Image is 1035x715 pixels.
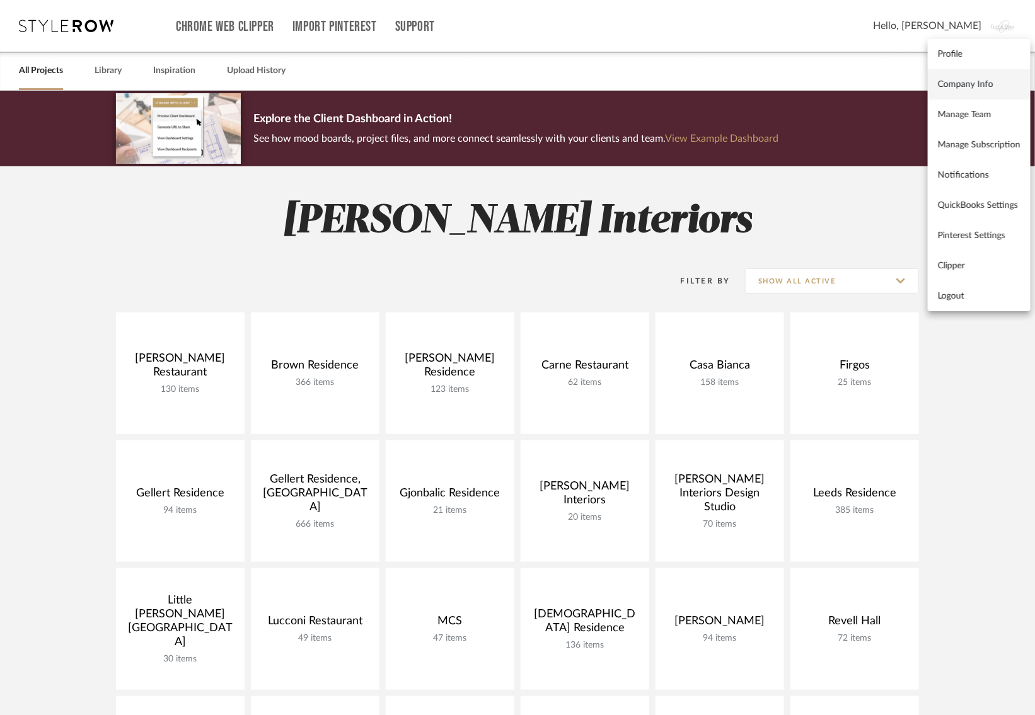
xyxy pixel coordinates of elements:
[938,230,1021,241] span: Pinterest Settings
[938,169,1021,180] span: Notifications
[938,200,1021,210] span: QuickBooks Settings
[938,290,1021,301] span: Logout
[938,79,1021,89] span: Company Info
[938,139,1021,150] span: Manage Subscription
[938,109,1021,120] span: Manage Team
[938,260,1021,271] span: Clipper
[938,49,1021,59] span: Profile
